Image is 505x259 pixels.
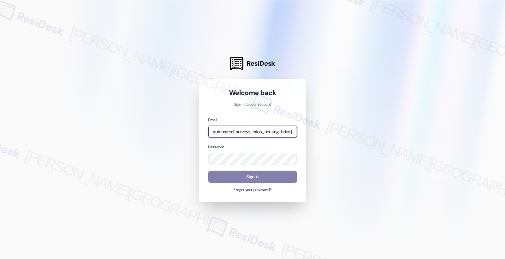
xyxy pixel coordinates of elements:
[208,88,297,97] h1: Welcome back
[230,57,243,70] img: ResiDesk Logo
[247,59,275,68] span: ResiDesk
[208,126,297,138] input: name@example.com
[208,171,297,183] button: Sign In
[208,144,225,150] label: Password
[208,117,217,122] label: Email
[208,102,297,107] p: Sign in to your account
[208,187,297,193] button: Forgot your password?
